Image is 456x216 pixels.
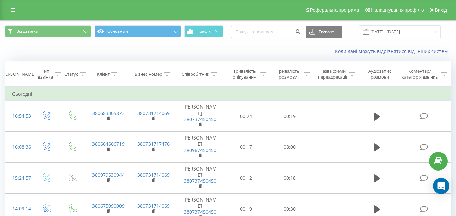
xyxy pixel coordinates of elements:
[184,147,216,153] a: 380967450450
[92,203,125,209] a: 380675090009
[182,71,209,77] div: Співробітник
[12,141,26,154] div: 16:08:36
[197,29,211,34] span: Графік
[176,162,224,193] td: [PERSON_NAME]
[184,25,223,37] button: Графік
[224,132,268,163] td: 00:17
[363,68,397,80] div: Аудіозапис розмови
[400,68,439,80] div: Коментар/категорія дзвінка
[184,116,216,122] a: 380737450450
[12,172,26,185] div: 15:24:57
[268,162,312,193] td: 00:18
[38,68,53,80] div: Тип дзвінка
[231,68,259,80] div: Тривалість очікування
[224,101,268,132] td: 00:24
[92,141,125,147] a: 380664606719
[224,162,268,193] td: 00:12
[95,25,181,37] button: Основний
[274,68,302,80] div: Тривалість розмови
[310,7,359,13] span: Реферальна програма
[268,101,312,132] td: 00:19
[176,101,224,132] td: [PERSON_NAME]
[137,141,170,147] a: 380731717476
[306,26,342,38] button: Експорт
[16,29,38,34] span: Всі дзвінки
[1,71,35,77] div: [PERSON_NAME]
[92,172,125,178] a: 380979530944
[335,48,451,54] a: Коли дані можуть відрізнятися вiд інших систем
[137,203,170,209] a: 380731714069
[5,87,451,101] td: Сьогодні
[92,110,125,116] a: 380683305873
[371,7,424,13] span: Налаштування профілю
[435,7,447,13] span: Вихід
[64,71,78,77] div: Статус
[184,209,216,215] a: 380737450450
[12,202,26,215] div: 14:09:14
[135,71,162,77] div: Бізнес номер
[137,110,170,116] a: 380731714069
[137,172,170,178] a: 380731714069
[231,26,302,38] input: Пошук за номером
[5,25,91,37] button: Всі дзвінки
[318,68,347,80] div: Назва схеми переадресації
[12,110,26,123] div: 16:54:53
[97,71,110,77] div: Клієнт
[176,132,224,163] td: [PERSON_NAME]
[184,178,216,184] a: 380737450450
[268,132,312,163] td: 08:00
[433,178,449,194] div: Open Intercom Messenger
